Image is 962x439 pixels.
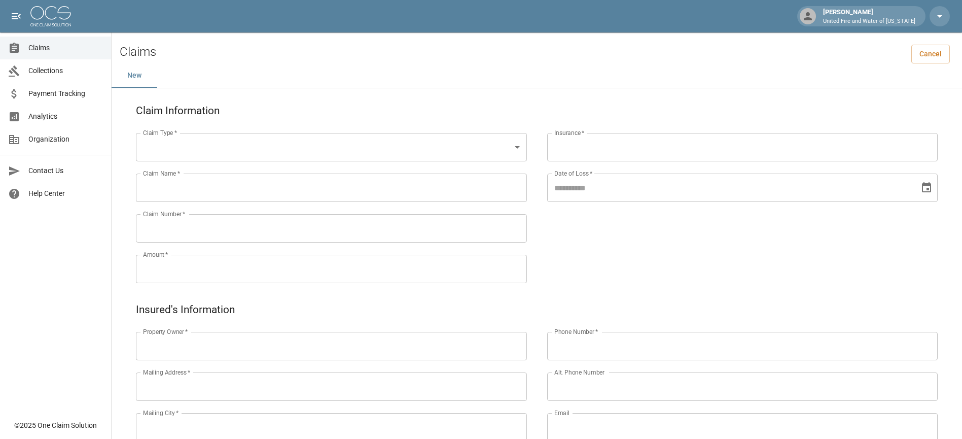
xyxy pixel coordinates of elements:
a: Cancel [911,45,950,63]
label: Phone Number [554,327,598,336]
label: Mailing City [143,409,179,417]
p: United Fire and Water of [US_STATE] [823,17,915,26]
label: Property Owner [143,327,188,336]
div: [PERSON_NAME] [819,7,919,25]
label: Mailing Address [143,368,190,377]
label: Claim Type [143,128,177,137]
span: Collections [28,65,103,76]
label: Date of Loss [554,169,592,178]
label: Amount [143,250,168,259]
span: Analytics [28,111,103,122]
div: dynamic tabs [112,63,962,88]
label: Claim Name [143,169,180,178]
button: Choose date [916,178,937,198]
span: Organization [28,134,103,145]
span: Payment Tracking [28,88,103,99]
span: Help Center [28,188,103,199]
div: © 2025 One Claim Solution [14,420,97,430]
h2: Claims [120,45,156,59]
label: Claim Number [143,210,185,218]
label: Insurance [554,128,584,137]
img: ocs-logo-white-transparent.png [30,6,71,26]
button: open drawer [6,6,26,26]
button: New [112,63,157,88]
span: Contact Us [28,165,103,176]
label: Alt. Phone Number [554,368,604,377]
label: Email [554,409,569,417]
span: Claims [28,43,103,53]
